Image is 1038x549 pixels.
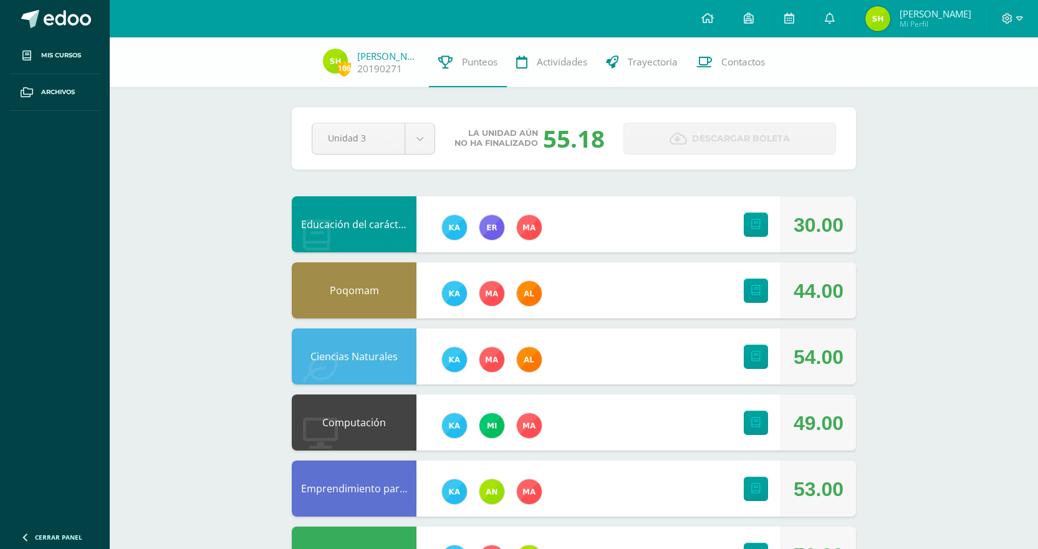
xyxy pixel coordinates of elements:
[721,55,765,69] span: Contactos
[35,533,82,542] span: Cerrar panel
[10,74,100,111] a: Archivos
[442,413,467,438] img: 11a70570b33d653b35fbbd11dfde3caa.png
[312,123,435,154] a: Unidad 3
[900,19,971,29] span: Mi Perfil
[442,215,467,240] img: 11a70570b33d653b35fbbd11dfde3caa.png
[517,413,542,438] img: 2fed5c3f2027da04ec866e2a5436f393.png
[794,461,843,517] div: 53.00
[517,215,542,240] img: 2fed5c3f2027da04ec866e2a5436f393.png
[507,37,597,87] a: Actividades
[41,50,81,60] span: Mis cursos
[41,87,75,97] span: Archivos
[628,55,678,69] span: Trayectoria
[357,50,420,62] a: [PERSON_NAME]
[517,479,542,504] img: 2fed5c3f2027da04ec866e2a5436f393.png
[479,413,504,438] img: c0bc5b3ae419b3647d5e54388e607386.png
[454,128,538,148] span: La unidad aún no ha finalizado
[543,122,605,155] div: 55.18
[479,281,504,306] img: 2fed5c3f2027da04ec866e2a5436f393.png
[794,197,843,253] div: 30.00
[479,479,504,504] img: 51c9151a63d77c0d465fd617935f6a90.png
[323,49,348,74] img: ad0004779109eca97d173d3795f173a9.png
[442,479,467,504] img: 11a70570b33d653b35fbbd11dfde3caa.png
[292,196,416,252] div: Educación del carácter
[292,328,416,384] div: Ciencias Naturales
[429,37,507,87] a: Punteos
[900,7,971,20] span: [PERSON_NAME]
[794,329,843,385] div: 54.00
[292,461,416,517] div: Emprendimiento para la Productividad
[292,394,416,451] div: Computación
[479,215,504,240] img: 24e93427354e2860561080e027862b98.png
[462,55,497,69] span: Punteos
[517,347,542,372] img: b67223fa3993a94addc99f06520921b7.png
[692,123,790,154] span: Descargar boleta
[479,347,504,372] img: 2fed5c3f2027da04ec866e2a5436f393.png
[328,123,389,153] span: Unidad 3
[687,37,774,87] a: Contactos
[442,281,467,306] img: 11a70570b33d653b35fbbd11dfde3caa.png
[794,395,843,451] div: 49.00
[357,62,402,75] a: 20190271
[292,262,416,318] div: Poqomam
[10,37,100,74] a: Mis cursos
[337,60,351,76] span: 106
[537,55,587,69] span: Actividades
[517,281,542,306] img: b67223fa3993a94addc99f06520921b7.png
[442,347,467,372] img: 11a70570b33d653b35fbbd11dfde3caa.png
[794,263,843,319] div: 44.00
[865,6,890,31] img: ad0004779109eca97d173d3795f173a9.png
[597,37,687,87] a: Trayectoria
